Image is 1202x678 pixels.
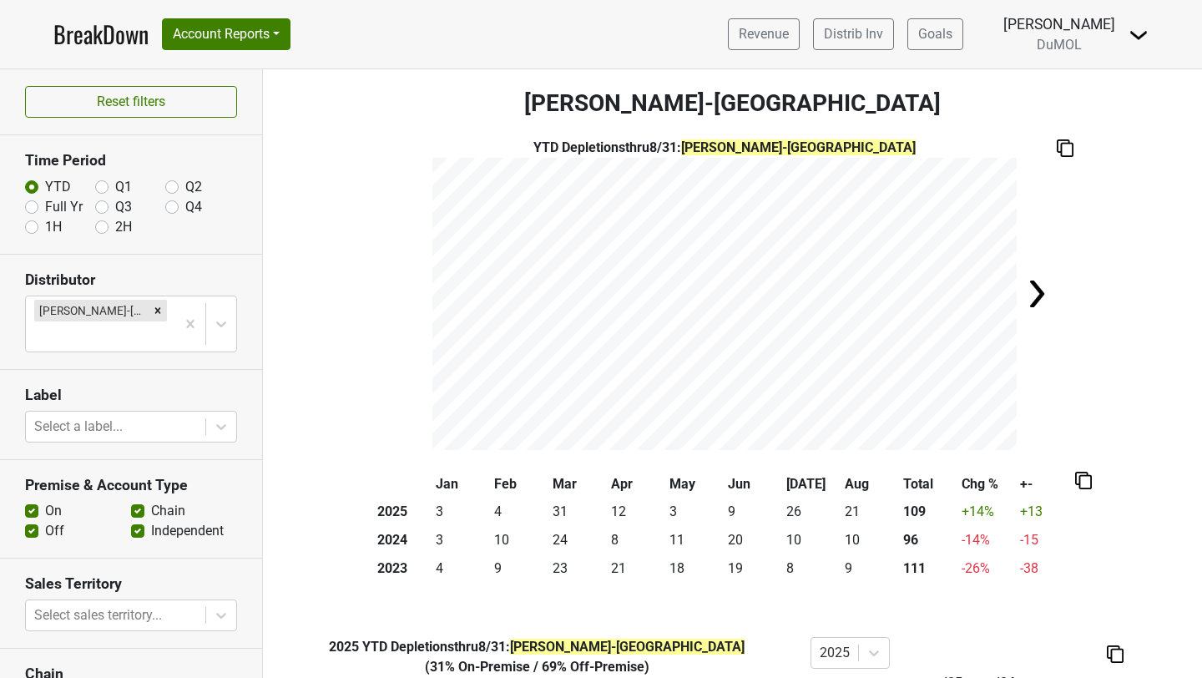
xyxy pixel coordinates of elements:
[907,18,963,50] a: Goals
[958,554,1017,583] td: -26 %
[1129,25,1149,45] img: Dropdown Menu
[53,17,149,52] a: BreakDown
[329,639,362,655] span: 2025
[34,300,149,321] div: [PERSON_NAME]-[GEOGRAPHIC_DATA]
[115,197,132,217] label: Q3
[45,197,83,217] label: Full Yr
[725,526,783,554] td: 20
[958,526,1017,554] td: -14 %
[432,498,491,527] td: 3
[45,501,62,521] label: On
[374,526,432,554] th: 2024
[900,498,958,527] th: 109
[1017,470,1075,498] th: +-
[608,498,666,527] td: 12
[45,217,62,237] label: 1H
[45,521,64,541] label: Off
[491,554,549,583] td: 9
[813,18,894,50] a: Distrib Inv
[783,526,841,554] td: 10
[491,526,549,554] td: 10
[1003,13,1115,35] div: [PERSON_NAME]
[25,152,237,169] h3: Time Period
[151,521,224,541] label: Independent
[115,177,132,197] label: Q1
[549,498,608,527] td: 31
[1057,139,1073,157] img: Copy to clipboard
[725,470,783,498] th: Jun
[666,498,725,527] td: 3
[1075,472,1092,489] img: Copy to clipboard
[162,18,290,50] button: Account Reports
[374,498,432,527] th: 2025
[841,526,900,554] td: 10
[608,470,666,498] th: Apr
[432,554,491,583] td: 4
[1037,37,1082,53] span: DuMOL
[432,138,1017,158] div: YTD Depletions thru 8/31 :
[1017,498,1075,527] td: +13
[1017,554,1075,583] td: -38
[432,526,491,554] td: 3
[666,470,725,498] th: May
[608,554,666,583] td: 21
[25,271,237,289] h3: Distributor
[25,86,237,118] button: Reset filters
[45,177,71,197] label: YTD
[549,470,608,498] th: Mar
[666,554,725,583] td: 18
[432,470,491,498] th: Jan
[1107,645,1124,663] img: Copy to clipboard
[608,526,666,554] td: 8
[185,177,202,197] label: Q2
[900,554,958,583] th: 111
[25,477,237,494] h3: Premise & Account Type
[958,470,1017,498] th: Chg %
[510,639,745,655] span: [PERSON_NAME]-[GEOGRAPHIC_DATA]
[681,139,916,155] span: [PERSON_NAME]-[GEOGRAPHIC_DATA]
[841,554,900,583] td: 9
[149,300,167,321] div: Remove Slocum-CT
[25,575,237,593] h3: Sales Territory
[491,470,549,498] th: Feb
[1017,526,1075,554] td: -15
[263,89,1202,118] h3: [PERSON_NAME]-[GEOGRAPHIC_DATA]
[728,18,800,50] a: Revenue
[549,554,608,583] td: 23
[115,217,132,237] label: 2H
[275,637,798,657] div: YTD Depletions thru 8/31 :
[275,657,798,677] div: ( 31% On-Premise / 69% Off-Premise )
[1020,277,1053,311] img: Arrow right
[783,470,841,498] th: [DATE]
[783,498,841,527] td: 26
[783,554,841,583] td: 8
[900,526,958,554] th: 96
[185,197,202,217] label: Q4
[666,526,725,554] td: 11
[900,470,958,498] th: Total
[958,498,1017,527] td: +14 %
[374,554,432,583] th: 2023
[151,501,185,521] label: Chain
[549,526,608,554] td: 24
[725,554,783,583] td: 19
[491,498,549,527] td: 4
[725,498,783,527] td: 9
[841,470,900,498] th: Aug
[841,498,900,527] td: 21
[25,387,237,404] h3: Label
